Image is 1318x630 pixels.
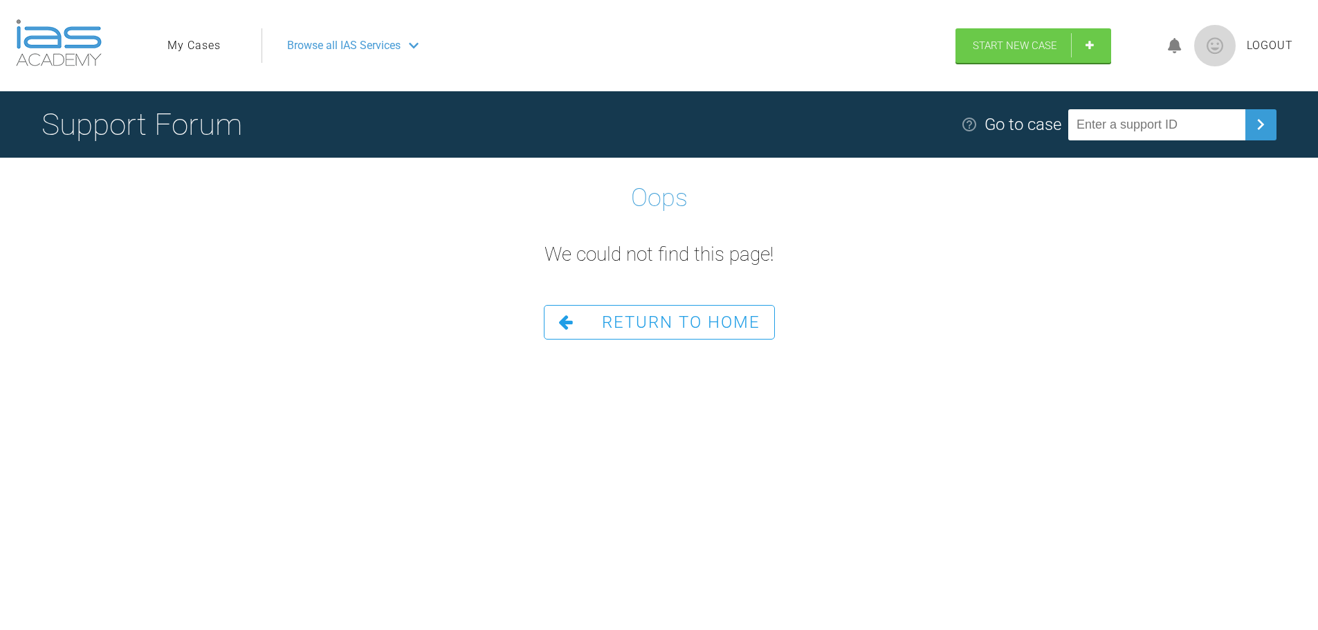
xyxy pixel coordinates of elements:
span: Browse all IAS Services [287,37,401,55]
div: Go to case [985,111,1061,138]
a: My Cases [167,37,221,55]
span: Start New Case [973,39,1057,52]
img: help.e70b9f3d.svg [961,116,978,133]
h2: We could not find this page! [544,239,774,270]
h1: Oops [631,178,688,219]
span: Return To Home [602,313,760,332]
img: chevronRight.28bd32b0.svg [1250,113,1272,136]
a: Start New Case [955,28,1111,63]
h1: Support Forum [42,100,242,149]
img: profile.png [1194,25,1236,66]
input: Enter a support ID [1068,109,1245,140]
a: Logout [1247,37,1293,55]
img: logo-light.3e3ef733.png [16,19,102,66]
a: Return To Home [544,305,775,340]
